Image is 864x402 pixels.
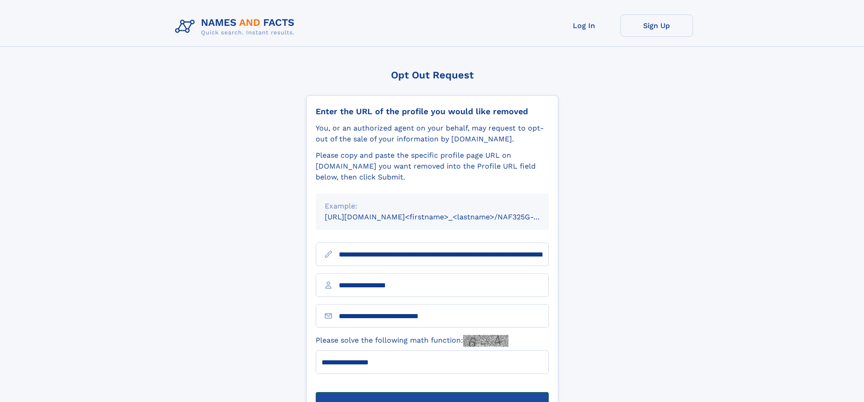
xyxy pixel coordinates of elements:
[316,107,549,116] div: Enter the URL of the profile you would like removed
[548,15,620,37] a: Log In
[316,150,549,183] div: Please copy and paste the specific profile page URL on [DOMAIN_NAME] you want removed into the Pr...
[325,201,540,212] div: Example:
[306,69,558,81] div: Opt Out Request
[316,123,549,145] div: You, or an authorized agent on your behalf, may request to opt-out of the sale of your informatio...
[325,213,566,221] small: [URL][DOMAIN_NAME]<firstname>_<lastname>/NAF325G-xxxxxxxx
[316,335,508,347] label: Please solve the following math function:
[171,15,302,39] img: Logo Names and Facts
[620,15,693,37] a: Sign Up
